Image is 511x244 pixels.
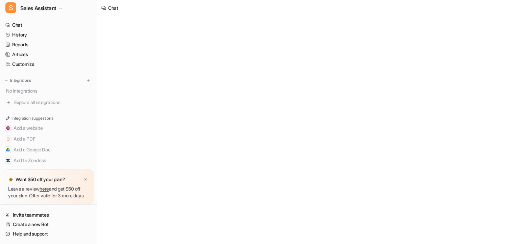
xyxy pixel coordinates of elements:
button: Add a PDFAdd a PDF [3,133,94,144]
a: Explore all integrations [3,98,94,107]
a: Help and support [3,229,94,239]
img: x [83,177,88,182]
a: Chat [3,20,94,30]
button: Add a websiteAdd a website [3,123,94,133]
span: Explore all integrations [14,97,92,108]
a: Reports [3,40,94,49]
a: Articles [3,50,94,59]
span: Sales Assistant [20,3,56,13]
button: Integrations [3,77,33,84]
img: Add a PDF [6,137,10,141]
a: here [40,186,49,192]
img: star [8,177,14,182]
div: Chat [108,4,118,11]
div: No integrations [4,85,94,96]
p: Integrations [10,78,31,83]
button: Add a Google DocAdd a Google Doc [3,144,94,155]
img: Add a Google Doc [6,148,10,152]
a: Customize [3,59,94,69]
img: expand menu [4,78,9,83]
img: explore all integrations [5,99,12,106]
span: S [5,2,16,13]
p: Want $50 off your plan? [16,176,65,183]
button: Add to ZendeskAdd to Zendesk [3,155,94,166]
img: Add a website [6,126,10,130]
p: Leave a review and get $50 off your plan. Offer valid for 3 more days. [8,186,89,199]
img: Add to Zendesk [6,158,10,163]
p: Integration suggestions [11,115,53,121]
img: menu_add.svg [86,78,91,83]
a: History [3,30,94,40]
a: Invite teammates [3,210,94,220]
a: Create a new Bot [3,220,94,229]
